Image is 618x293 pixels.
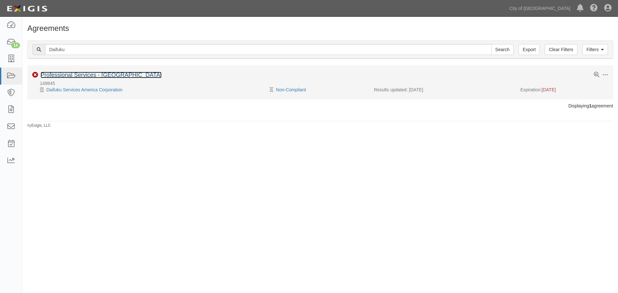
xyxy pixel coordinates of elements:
a: Exigis, LLC [32,123,51,128]
a: View results summary [594,72,599,78]
a: City of [GEOGRAPHIC_DATA] [506,2,574,15]
div: Expiration: [520,87,608,93]
input: Search [45,44,492,55]
i: Non-Compliant [32,72,38,78]
i: Pending Review [270,87,273,92]
img: logo-5460c22ac91f19d4615b14bd174203de0afe785f0fc80cf4dbbc73dc1793850b.png [5,3,49,14]
a: Filters [582,44,608,55]
div: Daifuku Services America Corporation [32,87,271,93]
a: Export [519,44,540,55]
small: by [27,123,51,128]
a: Daifuku Services America Corporation [46,87,123,92]
div: Results updated: [DATE] [374,87,511,93]
input: Search [491,44,514,55]
h1: Agreements [27,24,613,32]
a: Non-Compliant [276,87,306,92]
div: Professional Services - Airside [41,72,162,79]
i: Help Center - Complianz [590,5,598,12]
div: 149845 [32,80,613,87]
a: Professional Services - [GEOGRAPHIC_DATA] [41,72,162,78]
div: Displaying agreement [23,103,618,109]
a: Clear Filters [545,44,577,55]
span: [DATE] [542,87,556,92]
div: 14 [11,42,20,48]
b: 1 [589,103,592,108]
